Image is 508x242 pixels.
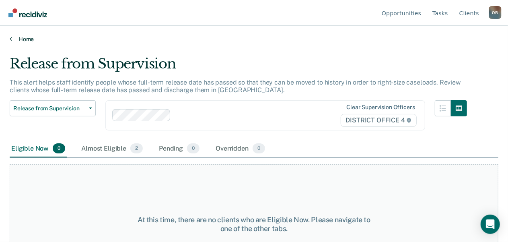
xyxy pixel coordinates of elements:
div: Almost Eligible2 [80,140,144,158]
a: Home [10,35,498,43]
button: Release from Supervision [10,100,96,116]
span: 0 [53,143,65,154]
div: At this time, there are no clients who are Eligible Now. Please navigate to one of the other tabs. [132,215,376,233]
p: This alert helps staff identify people whose full-term release date has passed so that they can b... [10,79,461,94]
div: Open Intercom Messenger [481,215,500,234]
span: 0 [253,143,265,154]
span: Release from Supervision [13,105,86,112]
div: Release from Supervision [10,56,467,79]
img: Recidiviz [8,8,47,17]
span: DISTRICT OFFICE 4 [341,114,417,127]
div: O B [489,6,502,19]
div: Clear supervision officers [346,104,415,111]
span: 0 [187,143,199,154]
button: Profile dropdown button [489,6,502,19]
div: Eligible Now0 [10,140,67,158]
div: Pending0 [157,140,201,158]
span: 2 [130,143,143,154]
div: Overridden0 [214,140,267,158]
